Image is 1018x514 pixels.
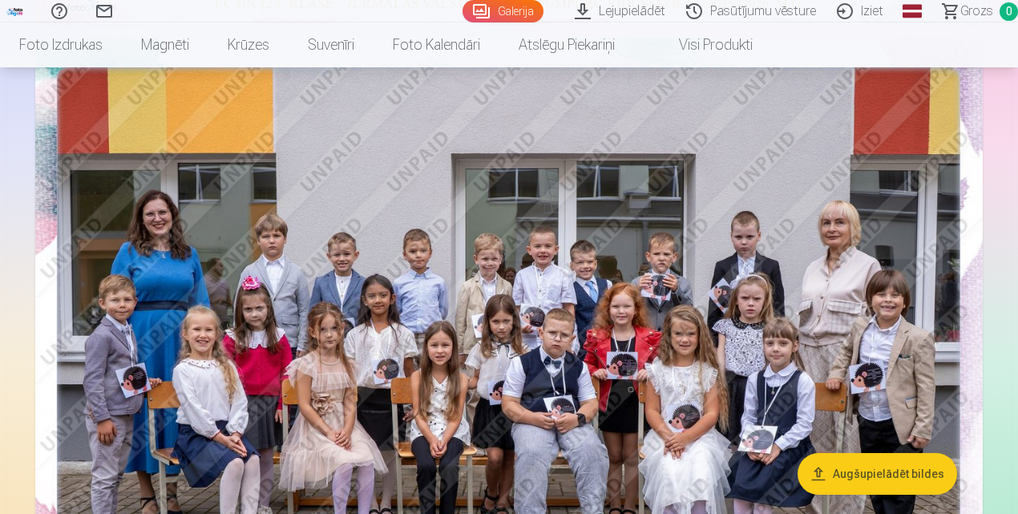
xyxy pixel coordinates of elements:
[374,22,499,67] a: Foto kalendāri
[208,22,289,67] a: Krūzes
[289,22,374,67] a: Suvenīri
[634,22,772,67] a: Visi produkti
[122,22,208,67] a: Magnēti
[6,6,24,16] img: /fa3
[960,2,993,21] span: Grozs
[798,453,957,495] button: Augšupielādēt bildes
[499,22,634,67] a: Atslēgu piekariņi
[1000,2,1018,21] span: 0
